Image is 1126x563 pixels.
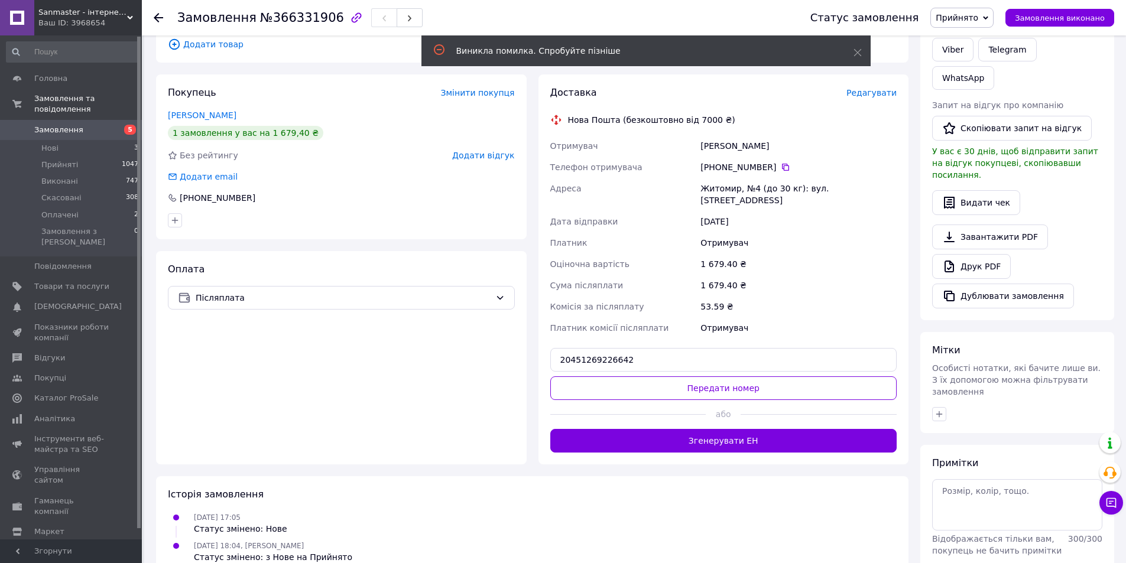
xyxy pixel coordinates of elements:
[38,7,127,18] span: Sanmaster - інтернет-магазин сантехніки
[41,226,134,248] span: Замовлення з [PERSON_NAME]
[34,393,98,403] span: Каталог ProSale
[700,161,897,173] div: [PHONE_NUMBER]
[550,162,642,172] span: Телефон отримувача
[122,160,138,170] span: 1047
[194,542,304,550] span: [DATE] 18:04, [PERSON_NAME]
[179,171,239,183] div: Додати email
[41,160,78,170] span: Прийняті
[34,464,109,486] span: Управління сайтом
[177,11,257,25] span: Замовлення
[550,141,598,151] span: Отримувач
[124,125,136,135] span: 5
[168,263,205,275] span: Оплата
[41,143,59,154] span: Нові
[126,176,138,187] span: 747
[126,193,138,203] span: 308
[932,344,960,356] span: Мітки
[194,513,241,522] span: [DATE] 17:05
[550,348,897,372] input: Номер експрес-накладної
[565,114,738,126] div: Нова Пошта (безкоштовно від 7000 ₴)
[932,38,974,61] a: Viber
[932,457,978,468] span: Примітки
[932,100,1063,110] span: Запит на відгук про компанію
[34,73,67,84] span: Головна
[34,261,92,272] span: Повідомлення
[1015,14,1105,22] span: Замовлення виконано
[698,178,899,211] div: Житомир, №4 (до 30 кг): вул. [STREET_ADDRESS]
[810,12,919,24] div: Статус замовлення
[550,259,629,269] span: Оціночна вартість
[978,38,1036,61] a: Telegram
[34,93,142,115] span: Замовлення та повідомлення
[34,496,109,517] span: Гаманець компанії
[6,41,139,63] input: Пошук
[550,323,669,333] span: Платник комісії післяплати
[550,217,618,226] span: Дата відправки
[34,125,83,135] span: Замовлення
[698,296,899,317] div: 53.59 ₴
[698,135,899,157] div: [PERSON_NAME]
[34,322,109,343] span: Показники роботи компанії
[550,429,897,453] button: Згенерувати ЕН
[550,376,897,400] button: Передати номер
[932,147,1098,180] span: У вас є 30 днів, щоб відправити запит на відгук покупцеві, скопіювавши посилання.
[34,526,64,537] span: Маркет
[34,353,65,363] span: Відгуки
[698,232,899,253] div: Отримувач
[932,190,1020,215] button: Видати чек
[936,13,978,22] span: Прийнято
[34,434,109,455] span: Інструменти веб-майстра та SEO
[932,534,1062,555] span: Відображається тільки вам, покупець не бачить примітки
[698,253,899,275] div: 1 679.40 ₴
[932,224,1048,249] a: Завантажити PDF
[550,238,588,248] span: Платник
[34,281,109,292] span: Товари та послуги
[168,38,897,51] span: Додати товар
[167,171,239,183] div: Додати email
[550,184,582,193] span: Адреса
[34,301,122,312] span: [DEMOGRAPHIC_DATA]
[34,414,75,424] span: Аналітика
[550,281,624,290] span: Сума післяплати
[846,88,897,97] span: Редагувати
[441,88,515,97] span: Змінити покупця
[1068,534,1102,544] span: 300 / 300
[168,489,264,500] span: Історія замовлення
[194,551,352,563] div: Статус змінено: з Нове на Прийнято
[698,211,899,232] div: [DATE]
[932,284,1074,308] button: Дублювати замовлення
[168,110,236,120] a: [PERSON_NAME]
[41,176,78,187] span: Виконані
[260,11,344,25] span: №366331906
[180,151,238,160] span: Без рейтингу
[932,116,1092,141] button: Скопіювати запит на відгук
[34,373,66,383] span: Покупці
[134,143,138,154] span: 3
[154,12,163,24] div: Повернутися назад
[698,317,899,339] div: Отримувач
[1005,9,1114,27] button: Замовлення виконано
[706,408,741,420] span: або
[452,151,514,160] span: Додати відгук
[196,291,491,304] span: Післяплата
[932,254,1011,279] a: Друк PDF
[179,192,257,204] div: [PHONE_NUMBER]
[41,210,79,220] span: Оплачені
[38,18,142,28] div: Ваш ID: 3968654
[168,126,323,140] div: 1 замовлення у вас на 1 679,40 ₴
[134,210,138,220] span: 2
[456,45,824,57] div: Виникла помилка. Спробуйте пізніше
[1099,491,1123,515] button: Чат з покупцем
[932,66,994,90] a: WhatsApp
[550,302,644,311] span: Комісія за післяплату
[932,363,1101,396] span: Особисті нотатки, які бачите лише ви. З їх допомогою можна фільтрувати замовлення
[550,87,597,98] span: Доставка
[41,193,82,203] span: Скасовані
[168,87,216,98] span: Покупець
[194,523,287,535] div: Статус змінено: Нове
[134,226,138,248] span: 0
[698,275,899,296] div: 1 679.40 ₴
